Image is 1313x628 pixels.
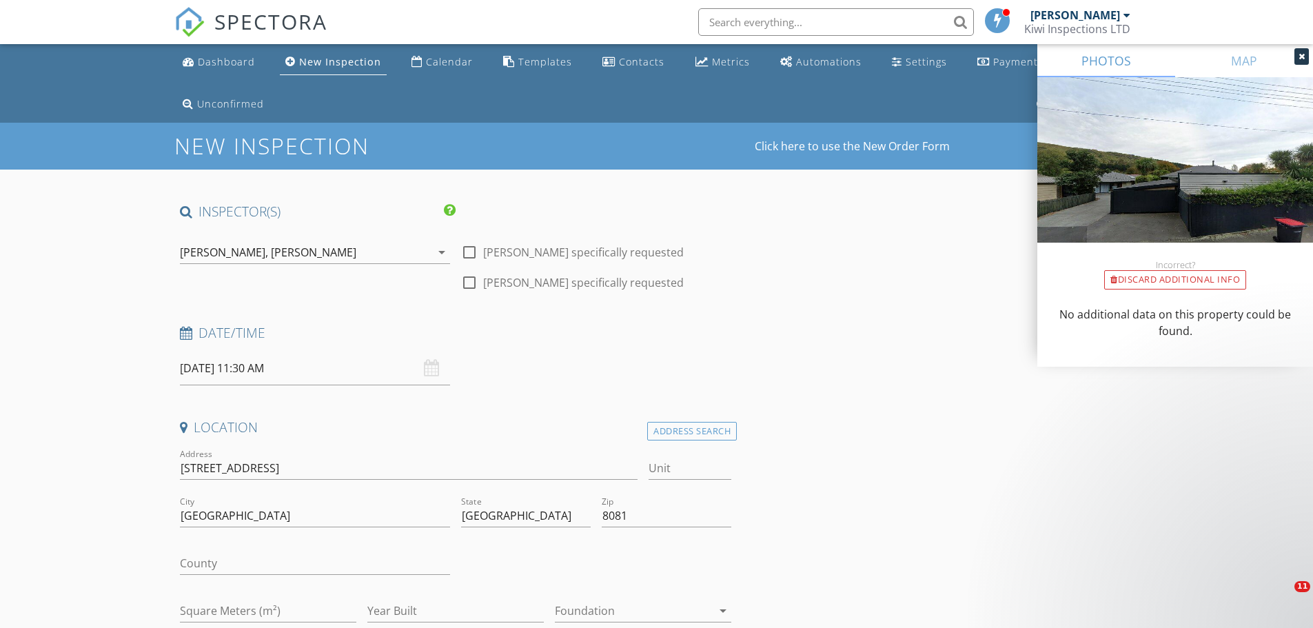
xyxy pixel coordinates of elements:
[993,55,1044,68] div: Payments
[698,8,974,36] input: Search everything...
[1031,92,1137,117] a: Support Center
[690,50,755,75] a: Metrics
[174,134,480,158] h1: New Inspection
[174,7,205,37] img: The Best Home Inspection Software - Spectora
[1175,44,1313,77] a: MAP
[597,50,670,75] a: Contacts
[1037,77,1313,276] img: streetview
[434,244,450,261] i: arrow_drop_down
[796,55,862,68] div: Automations
[906,55,947,68] div: Settings
[712,55,750,68] div: Metrics
[1104,270,1246,290] div: Discard Additional info
[406,50,478,75] a: Calendar
[972,50,1049,75] a: Payments
[775,50,867,75] a: Automations (Basic)
[174,19,327,48] a: SPECTORA
[1294,581,1310,592] span: 11
[619,55,664,68] div: Contacts
[1030,8,1120,22] div: [PERSON_NAME]
[426,55,473,68] div: Calendar
[177,50,261,75] a: Dashboard
[197,97,264,110] div: Unconfirmed
[177,92,269,117] a: Unconfirmed
[715,602,731,619] i: arrow_drop_down
[214,7,327,36] span: SPECTORA
[483,276,684,290] label: [PERSON_NAME] specifically requested
[886,50,953,75] a: Settings
[647,422,737,440] div: Address Search
[1024,22,1130,36] div: Kiwi Inspections LTD
[518,55,572,68] div: Templates
[180,324,732,342] h4: Date/Time
[755,141,950,152] a: Click here to use the New Order Form
[483,245,684,259] label: [PERSON_NAME] specifically requested
[180,203,456,221] h4: INSPECTOR(S)
[1037,44,1175,77] a: PHOTOS
[271,246,356,259] div: [PERSON_NAME]
[498,50,578,75] a: Templates
[180,418,732,436] h4: Location
[1054,306,1296,339] p: No additional data on this property could be found.
[280,50,387,75] a: New Inspection
[1037,259,1313,270] div: Incorrect?
[299,55,381,68] div: New Inspection
[180,246,268,259] div: [PERSON_NAME],
[1266,581,1299,614] iframe: Intercom live chat
[180,352,450,385] input: Select date
[198,55,255,68] div: Dashboard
